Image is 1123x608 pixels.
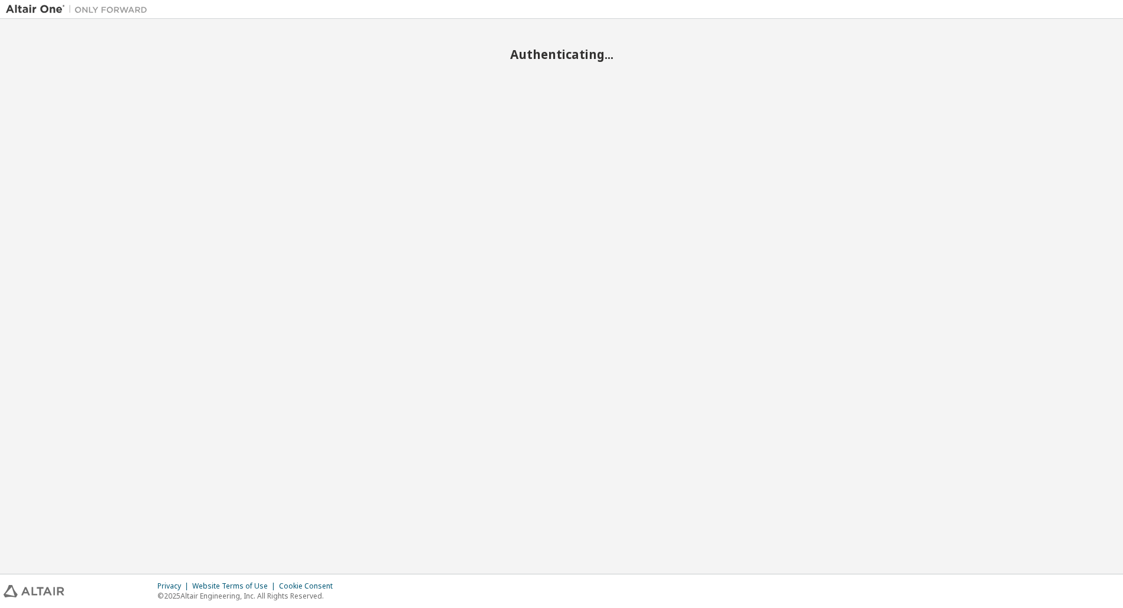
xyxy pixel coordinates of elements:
[6,47,1117,62] h2: Authenticating...
[157,581,192,591] div: Privacy
[6,4,153,15] img: Altair One
[4,585,64,597] img: altair_logo.svg
[279,581,340,591] div: Cookie Consent
[192,581,279,591] div: Website Terms of Use
[157,591,340,601] p: © 2025 Altair Engineering, Inc. All Rights Reserved.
